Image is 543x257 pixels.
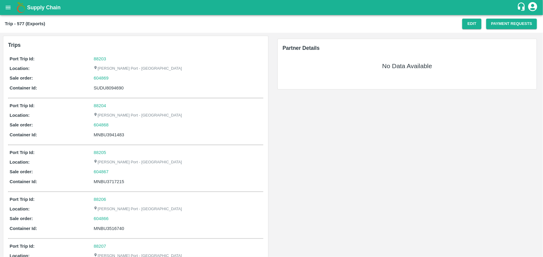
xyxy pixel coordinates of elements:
[27,3,517,12] a: Supply Chain
[94,66,182,71] p: [PERSON_NAME] Port - [GEOGRAPHIC_DATA]
[10,244,34,249] b: Port Trip Id:
[10,160,30,165] b: Location:
[94,225,262,232] div: MNBU3516740
[10,113,30,118] b: Location:
[283,45,320,51] span: Partner Details
[10,169,33,174] b: Sale order:
[10,103,34,108] b: Port Trip Id:
[94,168,109,175] a: 604867
[10,86,37,90] b: Container Id:
[10,226,37,231] b: Container Id:
[1,1,15,14] button: open drawer
[5,21,45,26] b: Trip - 577 (Exports)
[94,122,109,128] a: 604868
[94,113,182,118] p: [PERSON_NAME] Port - [GEOGRAPHIC_DATA]
[94,85,262,91] div: SUDU8094690
[10,76,33,80] b: Sale order:
[462,19,481,29] button: Edit
[10,216,33,221] b: Sale order:
[94,178,262,185] div: MNBU3717215
[527,1,538,14] div: account of current user
[486,19,537,29] button: Payment Requests
[382,62,432,70] h5: No Data Available
[94,56,106,61] a: 88203
[10,150,34,155] b: Port Trip Id:
[10,56,34,61] b: Port Trip Id:
[10,132,37,137] b: Container Id:
[94,132,262,138] div: MNBU3941483
[94,150,106,155] a: 88205
[94,215,109,222] a: 604866
[94,197,106,202] a: 88206
[8,42,21,48] b: Trips
[94,75,109,81] a: 604869
[94,244,106,249] a: 88207
[27,5,61,11] b: Supply Chain
[517,2,527,13] div: customer-support
[10,207,30,211] b: Location:
[94,206,182,212] p: [PERSON_NAME] Port - [GEOGRAPHIC_DATA]
[10,179,37,184] b: Container Id:
[15,2,27,14] img: logo
[10,66,30,71] b: Location:
[94,103,106,108] a: 88204
[10,197,34,202] b: Port Trip Id:
[10,122,33,127] b: Sale order:
[94,159,182,165] p: [PERSON_NAME] Port - [GEOGRAPHIC_DATA]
